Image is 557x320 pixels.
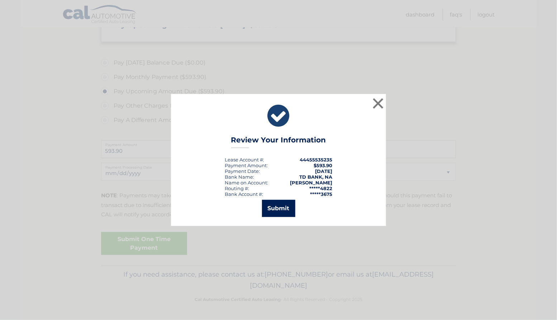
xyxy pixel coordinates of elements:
[262,200,295,217] button: Submit
[225,180,268,185] div: Name on Account:
[315,168,332,174] span: [DATE]
[225,191,263,197] div: Bank Account #:
[299,174,332,180] strong: TD BANK, NA
[290,180,332,185] strong: [PERSON_NAME]
[314,163,332,168] span: $593.90
[225,157,264,163] div: Lease Account #:
[231,136,326,148] h3: Review Your Information
[225,174,254,180] div: Bank Name:
[225,163,268,168] div: Payment Amount:
[371,96,385,110] button: ×
[300,157,332,163] strong: 44455535235
[225,168,259,174] span: Payment Date
[225,168,260,174] div: :
[225,185,249,191] div: Routing #:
